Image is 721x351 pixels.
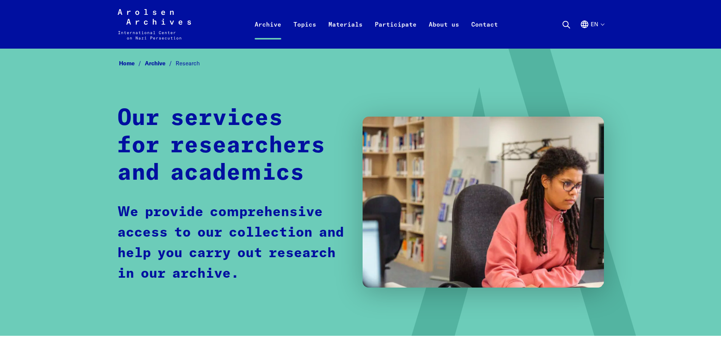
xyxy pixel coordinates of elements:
[369,18,423,49] a: Participate
[249,9,504,40] nav: Primary
[322,18,369,49] a: Materials
[176,60,200,67] span: Research
[580,20,604,47] button: English, language selection
[465,18,504,49] a: Contact
[145,60,176,67] a: Archive
[117,202,347,284] p: We provide comprehensive access to our collection and help you carry out research in our archive.
[117,107,325,185] strong: Our services for researchers and academics
[249,18,287,49] a: Archive
[119,60,145,67] a: Home
[423,18,465,49] a: About us
[117,58,604,70] nav: Breadcrumb
[287,18,322,49] a: Topics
